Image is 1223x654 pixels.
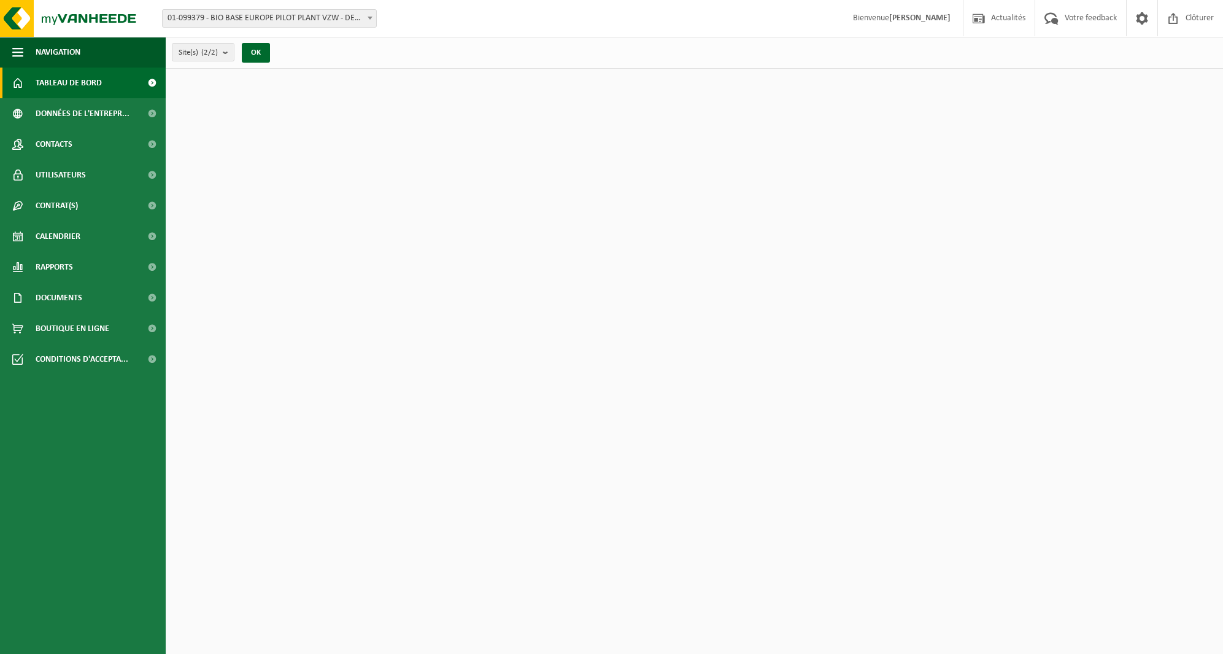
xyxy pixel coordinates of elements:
span: Données de l'entrepr... [36,98,129,129]
span: Navigation [36,37,80,68]
span: 01-099379 - BIO BASE EUROPE PILOT PLANT VZW - DESTELDONK [163,10,376,27]
span: Rapports [36,252,73,282]
span: Contrat(s) [36,190,78,221]
strong: [PERSON_NAME] [889,14,951,23]
button: Site(s)(2/2) [172,43,234,61]
span: Calendrier [36,221,80,252]
span: Contacts [36,129,72,160]
span: 01-099379 - BIO BASE EUROPE PILOT PLANT VZW - DESTELDONK [162,9,377,28]
span: Site(s) [179,44,218,62]
button: OK [242,43,270,63]
count: (2/2) [201,49,218,56]
span: Boutique en ligne [36,313,109,344]
span: Conditions d'accepta... [36,344,128,375]
span: Documents [36,282,82,313]
span: Tableau de bord [36,68,102,98]
span: Utilisateurs [36,160,86,190]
